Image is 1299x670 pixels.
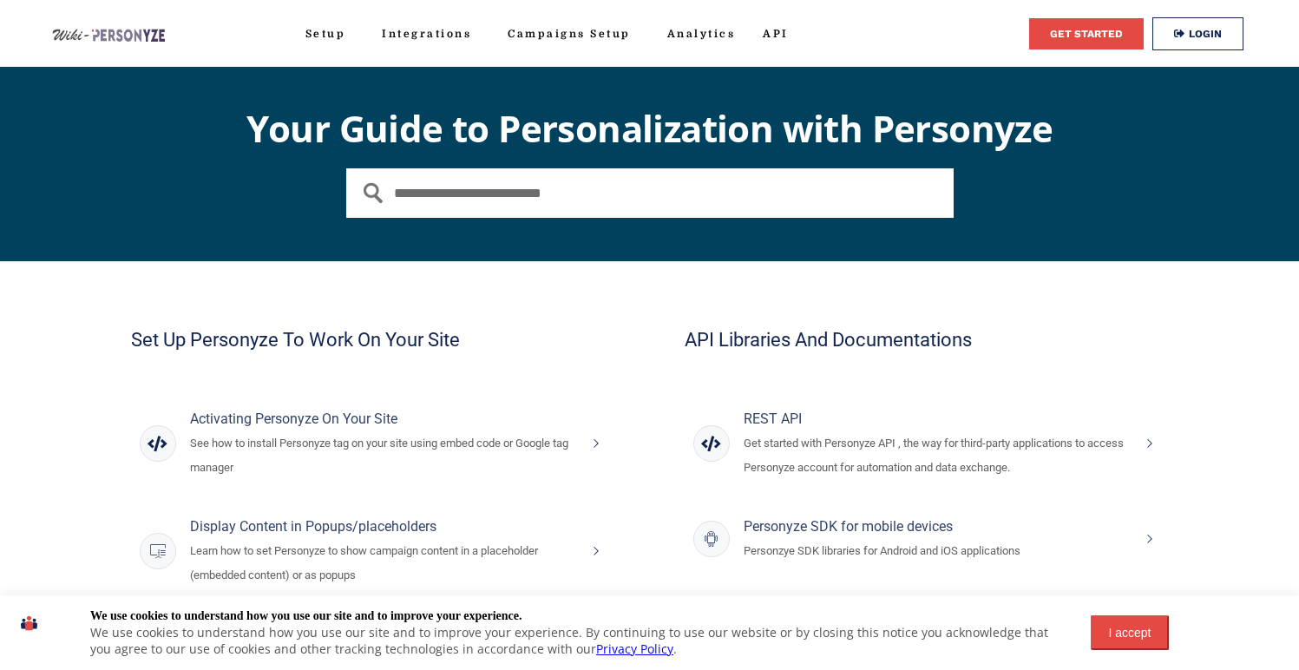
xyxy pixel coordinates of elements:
[1101,626,1159,640] div: I accept
[744,539,1131,563] p: Personzye SDK libraries for Android and iOS applications
[305,16,355,51] a: Setup
[90,624,1052,657] div: We use cookies to understand how you use our site and to improve your experience. By continuing t...
[216,110,1084,147] h1: Your Guide to Personalization with Personyze
[676,497,1178,581] a: Personyze SDK for mobile devices Personzye SDK libraries for Android and iOS applications
[744,431,1131,480] p: Get started with Personyze API , the way for third-party applications to access Personyze account...
[685,331,1169,350] h2: API libraries and documentations
[1189,29,1222,39] span: Login
[190,515,577,539] h4: Display Content in Popups/placeholders
[122,497,624,605] a: Display Content in Popups/placeholders Learn how to set Personyze to show campaign content in a p...
[90,608,522,624] div: We use cookies to understand how you use our site and to improve your experience.
[763,16,797,51] a: API
[1050,29,1123,39] span: GET STARTED
[744,515,1131,539] h4: Personyze SDK for mobile devices
[508,16,640,51] a: Campaigns Setup
[667,16,736,51] a: Analytics
[1091,615,1170,650] button: I accept
[596,640,673,657] a: Privacy Policy
[744,407,1131,431] h4: REST API
[1152,17,1243,50] a: Login
[676,390,1178,497] a: REST API Get started with Personyze API , the way for third-party applications to access Personyz...
[382,16,480,51] a: Integrations
[1029,18,1144,49] a: GET STARTED
[190,407,577,431] h4: Activating Personyze On Your Site
[21,608,37,638] img: icon
[190,431,577,480] p: See how to install Personyze tag on your site using embed code or Google tag manager
[131,331,615,350] h2: Set Up Personyze to work on your site
[122,390,624,497] a: Activating Personyze On Your Site See how to install Personyze tag on your site using embed code ...
[190,539,577,588] p: Learn how to set Personyze to show campaign content in a placeholder (embedded content) or as popups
